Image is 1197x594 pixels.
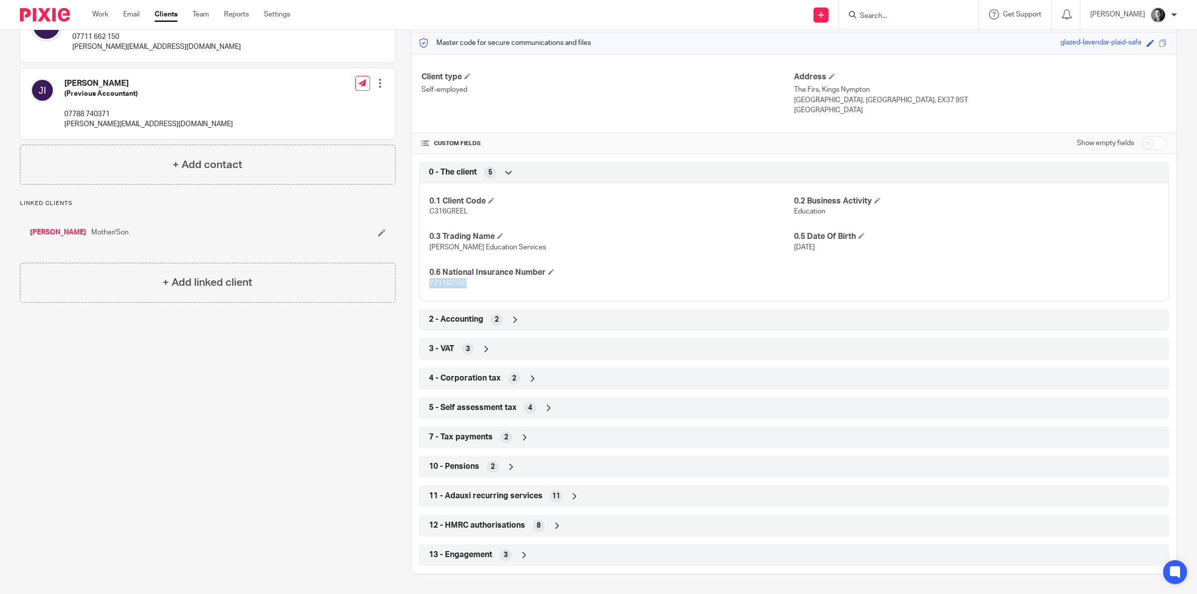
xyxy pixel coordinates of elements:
[794,208,825,215] span: Education
[429,280,467,287] span: YZ118253D
[429,167,477,178] span: 0 - The client
[72,42,241,52] p: [PERSON_NAME][EMAIL_ADDRESS][DOMAIN_NAME]
[794,196,1159,206] h4: 0.2 Business Activity
[429,402,517,413] span: 5 - Self assessment tax
[429,344,454,354] span: 3 - VAT
[794,95,1167,105] p: [GEOGRAPHIC_DATA], [GEOGRAPHIC_DATA], EX37 9ST
[1077,138,1134,148] label: Show empty fields
[794,244,815,251] span: [DATE]
[504,550,508,560] span: 3
[173,157,242,173] h4: + Add contact
[30,227,86,237] a: [PERSON_NAME]
[552,491,560,501] span: 11
[20,199,396,207] p: Linked clients
[495,315,499,325] span: 2
[537,521,541,531] span: 8
[1090,9,1145,19] p: [PERSON_NAME]
[794,231,1159,242] h4: 0.5 Date Of Birth
[64,119,233,129] p: [PERSON_NAME][EMAIL_ADDRESS][DOMAIN_NAME]
[224,9,249,19] a: Reports
[429,231,794,242] h4: 0.3 Trading Name
[429,461,479,472] span: 10 - Pensions
[72,32,241,42] p: 07711 662 150
[421,72,794,82] h4: Client type
[20,8,70,21] img: Pixie
[64,89,233,99] h5: (Previous Accountant)
[466,344,470,354] span: 3
[429,244,546,251] span: [PERSON_NAME] Education Services
[1003,11,1041,18] span: Get Support
[163,275,252,290] h4: + Add linked client
[64,78,233,89] h4: [PERSON_NAME]
[429,550,492,560] span: 13 - Engagement
[193,9,209,19] a: Team
[859,12,949,21] input: Search
[91,227,129,237] span: Mother/Son
[421,140,794,148] h4: CUSTOM FIELDS
[421,85,794,95] p: Self-employed
[30,78,54,102] img: svg%3E
[264,9,290,19] a: Settings
[429,208,468,215] span: C316GREEL
[155,9,178,19] a: Clients
[429,373,501,384] span: 4 - Corporation tax
[794,72,1167,82] h4: Address
[504,432,508,442] span: 2
[488,168,492,178] span: 5
[794,105,1167,115] p: [GEOGRAPHIC_DATA]
[491,462,495,472] span: 2
[429,520,525,531] span: 12 - HMRC authorisations
[429,432,493,442] span: 7 - Tax payments
[429,267,794,278] h4: 0.6 National Insurance Number
[429,314,483,325] span: 2 - Accounting
[512,374,516,384] span: 2
[419,38,591,48] p: Master code for secure communications and files
[429,491,543,501] span: 11 - Adauxi recurring services
[92,9,108,19] a: Work
[528,403,532,413] span: 4
[1150,7,1166,23] img: DSC_9061-3.jpg
[429,196,794,206] h4: 0.1 Client Code
[794,85,1167,95] p: The Firs, Kings Nympton
[123,9,140,19] a: Email
[64,109,233,119] p: 07788 740371
[1060,37,1142,49] div: glazed-lavendar-plaid-safe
